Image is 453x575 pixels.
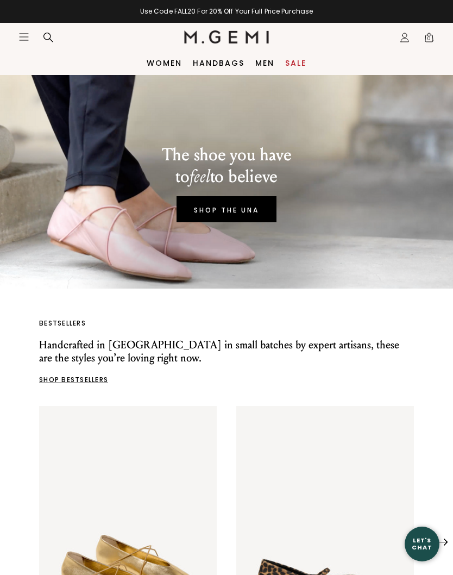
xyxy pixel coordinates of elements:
[405,537,439,551] div: Let's Chat
[39,319,414,328] p: BESTSELLERS
[39,339,414,365] p: Handcrafted in [GEOGRAPHIC_DATA] in small batches by expert artisans, these are the styles you’re...
[285,59,306,67] a: Sale
[39,319,414,384] a: BESTSELLERS Handcrafted in [GEOGRAPHIC_DATA] in small batches by expert artisans, these are the s...
[177,196,276,222] a: SHOP THE UNA
[147,59,182,67] a: Women
[162,166,292,187] p: to to believe
[162,144,292,166] p: The shoe you have
[18,32,29,42] button: Open site menu
[193,59,244,67] a: Handbags
[255,59,274,67] a: Men
[437,539,448,546] img: Next Arrow
[190,166,210,187] em: feel
[424,34,435,45] span: 0
[184,30,269,43] img: M.Gemi
[39,376,414,384] p: SHOP BESTSELLERS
